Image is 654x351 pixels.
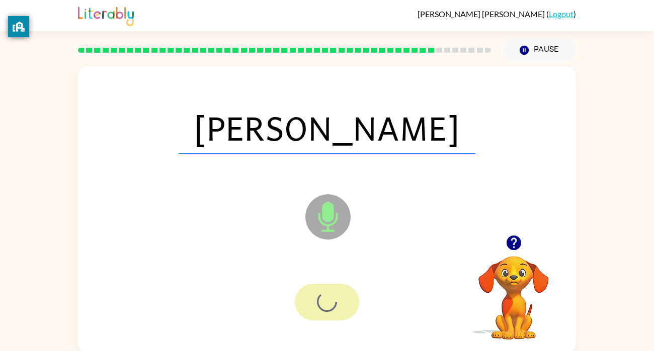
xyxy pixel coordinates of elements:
a: Logout [549,9,574,19]
button: Pause [503,39,576,62]
span: [PERSON_NAME] [PERSON_NAME] [418,9,546,19]
span: [PERSON_NAME] [179,101,475,154]
button: privacy banner [8,16,29,37]
video: Your browser must support playing .mp4 files to use Literably. Please try using another browser. [463,241,564,341]
div: ( ) [418,9,576,19]
img: Literably [78,4,134,26]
